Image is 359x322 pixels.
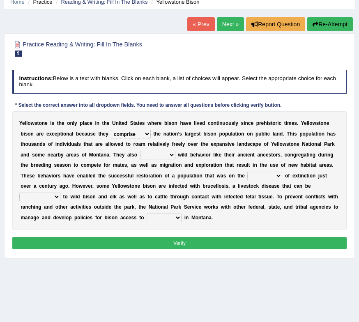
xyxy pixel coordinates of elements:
[193,141,196,147] b: e
[218,120,219,126] b: i
[162,141,165,147] b: e
[208,131,211,137] b: s
[37,120,39,126] b: t
[106,141,108,147] b: a
[208,120,211,126] b: c
[37,141,39,147] b: n
[25,131,28,137] b: s
[283,131,284,137] b: .
[302,131,305,137] b: o
[267,120,268,126] b: i
[274,131,277,137] b: a
[91,141,92,147] b: t
[85,141,88,147] b: h
[15,51,22,57] span: 9
[327,120,329,126] b: e
[63,131,66,137] b: o
[308,120,309,126] b: l
[114,141,117,147] b: w
[306,131,308,137] b: p
[28,120,30,126] b: o
[299,131,302,137] b: p
[175,131,178,137] b: n
[82,131,85,137] b: c
[279,120,282,126] b: c
[277,120,278,126] b: i
[26,120,28,126] b: l
[76,131,79,137] b: b
[39,141,42,147] b: d
[119,120,120,126] b: i
[232,131,235,137] b: a
[67,141,68,147] b: i
[231,120,234,126] b: s
[141,141,145,147] b: m
[21,141,22,147] b: t
[241,141,244,147] b: n
[197,120,200,126] b: v
[181,141,182,147] b: l
[294,120,297,126] b: s
[55,131,58,137] b: e
[57,131,60,137] b: p
[50,120,51,126] b: i
[164,120,167,126] b: b
[72,131,73,137] b: l
[154,120,157,126] b: e
[290,131,292,137] b: h
[100,131,103,137] b: h
[63,141,64,147] b: i
[293,131,294,137] b: i
[52,131,55,137] b: c
[163,131,166,137] b: n
[35,120,37,126] b: s
[317,131,318,137] b: i
[258,131,261,137] b: u
[250,141,253,147] b: c
[169,131,171,137] b: t
[216,120,218,126] b: t
[333,131,336,137] b: s
[214,141,216,147] b: x
[261,120,264,126] b: e
[237,131,238,137] b: i
[292,120,295,126] b: e
[157,120,159,126] b: r
[73,120,74,126] b: l
[148,141,150,147] b: r
[203,141,205,147] b: h
[90,120,92,126] b: e
[70,120,73,126] b: n
[241,120,244,126] b: s
[247,131,250,137] b: o
[199,131,201,137] b: t
[59,120,62,126] b: h
[147,120,151,126] b: w
[85,131,87,137] b: a
[102,120,104,126] b: t
[135,120,138,126] b: a
[235,131,237,137] b: t
[12,39,220,57] h2: Practice Reading & Writing: Fill In The Blanks
[87,131,90,137] b: u
[23,131,25,137] b: i
[88,141,91,147] b: a
[135,141,138,147] b: o
[139,120,142,126] b: e
[256,120,259,126] b: p
[235,120,238,126] b: y
[120,120,122,126] b: t
[116,120,119,126] b: n
[223,120,226,126] b: u
[312,120,316,126] b: w
[19,120,22,126] b: Y
[69,131,72,137] b: a
[186,131,189,137] b: a
[201,141,203,147] b: t
[22,120,25,126] b: e
[28,131,30,137] b: o
[262,131,265,137] b: b
[12,70,347,93] h4: Below is a text with blanks. Click on each blank, a list of choices will appear. Select the appro...
[232,141,235,147] b: e
[237,141,238,147] b: l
